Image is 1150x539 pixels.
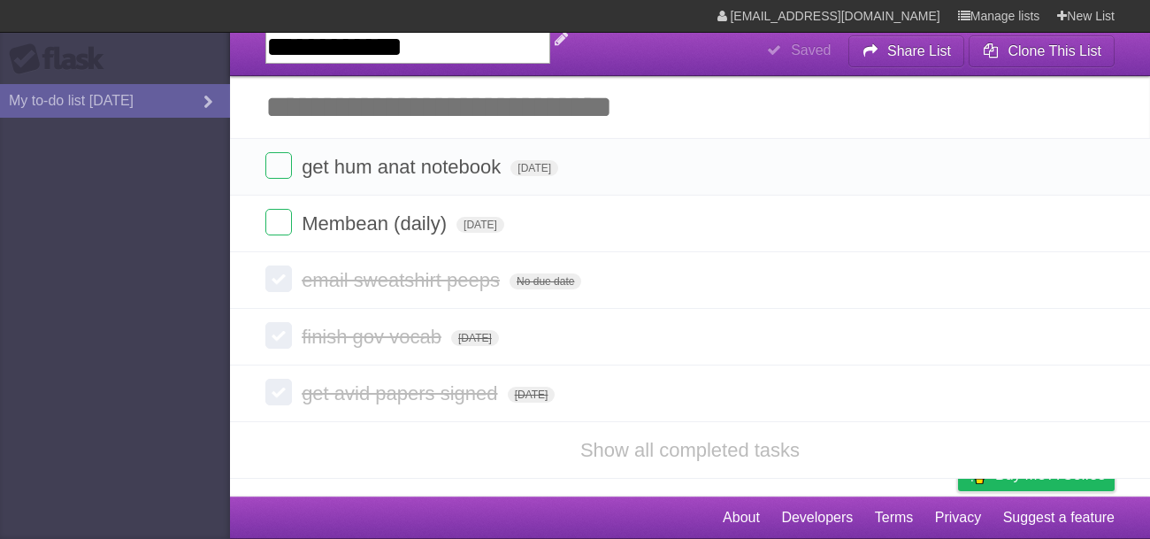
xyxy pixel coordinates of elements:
[302,269,504,291] span: email sweatshirt peeps
[1003,501,1115,535] a: Suggest a feature
[969,35,1115,67] button: Clone This List
[265,152,292,179] label: Done
[1008,43,1101,58] b: Clone This List
[995,459,1106,490] span: Buy me a coffee
[848,35,965,67] button: Share List
[508,387,556,403] span: [DATE]
[875,501,914,535] a: Terms
[791,42,831,58] b: Saved
[510,160,558,176] span: [DATE]
[456,217,504,233] span: [DATE]
[265,379,292,405] label: Done
[302,326,446,348] span: finish gov vocab
[451,330,499,346] span: [DATE]
[510,273,581,289] span: No due date
[723,501,760,535] a: About
[935,501,981,535] a: Privacy
[887,43,951,58] b: Share List
[265,322,292,349] label: Done
[265,209,292,235] label: Done
[265,266,292,292] label: Done
[9,43,115,75] div: Flask
[302,382,502,404] span: get avid papers signed
[580,439,800,461] a: Show all completed tasks
[302,156,505,178] span: get hum anat notebook
[302,212,451,235] span: Membean (daily)
[781,501,853,535] a: Developers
